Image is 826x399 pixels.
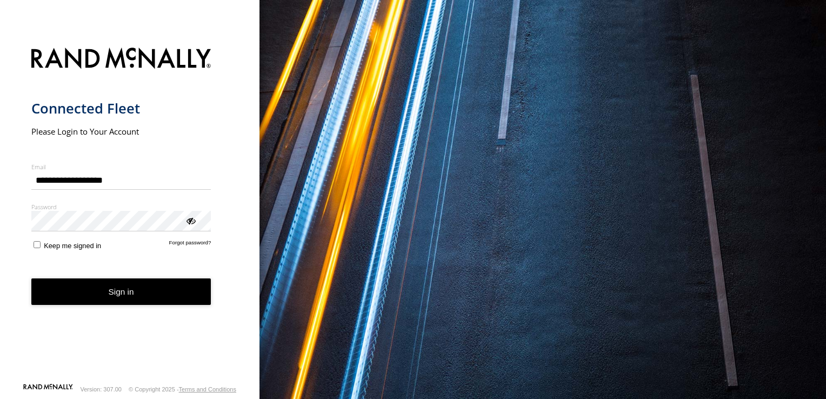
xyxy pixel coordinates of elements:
[31,278,211,305] button: Sign in
[31,99,211,117] h1: Connected Fleet
[31,203,211,211] label: Password
[31,163,211,171] label: Email
[31,45,211,73] img: Rand McNally
[44,242,101,250] span: Keep me signed in
[185,215,196,225] div: ViewPassword
[31,126,211,137] h2: Please Login to Your Account
[23,384,73,395] a: Visit our Website
[129,386,236,393] div: © Copyright 2025 -
[34,241,41,248] input: Keep me signed in
[179,386,236,393] a: Terms and Conditions
[169,240,211,250] a: Forgot password?
[31,41,229,383] form: main
[81,386,122,393] div: Version: 307.00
